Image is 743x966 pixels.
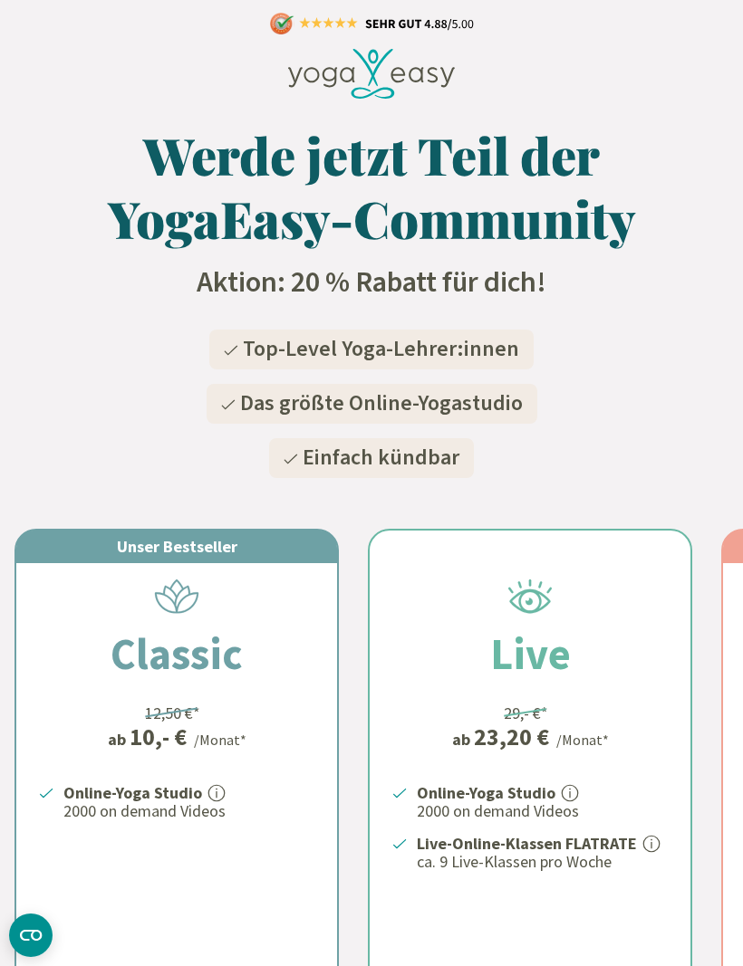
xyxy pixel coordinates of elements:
[417,800,669,822] p: 2000 on demand Videos
[108,727,130,751] span: ab
[130,725,187,749] div: 10,- €
[474,725,549,749] div: 23,20 €
[240,387,523,419] span: Das größte Online-Yogastudio
[452,727,474,751] span: ab
[9,913,53,957] button: CMP-Widget öffnen
[145,701,200,725] div: 12,50 €*
[67,621,286,686] h2: Classic
[194,729,246,751] div: /Monat*
[243,333,519,365] span: Top-Level Yoga-Lehrer:innen
[63,800,315,822] p: 2000 on demand Videos
[117,536,237,557] span: Unser Bestseller
[504,701,548,725] div: 29,- €*
[303,442,459,473] span: Einfach kündbar
[417,833,637,854] strong: Live-Online-Klassen FLATRATE
[63,782,202,803] strong: Online-Yoga Studio
[417,782,555,803] strong: Online-Yoga Studio
[67,123,676,250] h1: Werde jetzt Teil der YogaEasy-Community
[556,729,609,751] div: /Monat*
[447,621,614,686] h2: Live
[417,851,669,873] p: ca. 9 Live-Klassen pro Woche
